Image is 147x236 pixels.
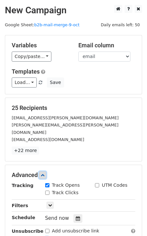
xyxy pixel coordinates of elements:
[12,52,51,62] a: Copy/paste...
[12,183,33,188] strong: Tracking
[12,123,118,135] small: [PERSON_NAME][EMAIL_ADDRESS][PERSON_NAME][DOMAIN_NAME]
[52,189,79,196] label: Track Clicks
[12,171,135,179] h5: Advanced
[99,21,142,29] span: Daily emails left: 50
[99,22,142,27] a: Daily emails left: 50
[34,22,79,27] a: b2b-mail-merge-9-oct
[52,228,100,234] label: Add unsubscribe link
[45,215,69,221] span: Send now
[12,42,69,49] h5: Variables
[12,115,119,120] small: [EMAIL_ADDRESS][PERSON_NAME][DOMAIN_NAME]
[12,137,84,142] small: [EMAIL_ADDRESS][DOMAIN_NAME]
[47,77,64,88] button: Save
[12,203,28,208] strong: Filters
[102,182,127,189] label: UTM Codes
[5,22,80,27] small: Google Sheet:
[52,182,80,189] label: Track Opens
[12,215,35,220] strong: Schedule
[12,147,39,155] a: +22 more
[12,104,135,112] h5: 25 Recipients
[12,77,37,88] a: Load...
[114,205,147,236] iframe: Chat Widget
[78,42,135,49] h5: Email column
[5,5,142,16] h2: New Campaign
[12,229,44,234] strong: Unsubscribe
[12,68,40,75] a: Templates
